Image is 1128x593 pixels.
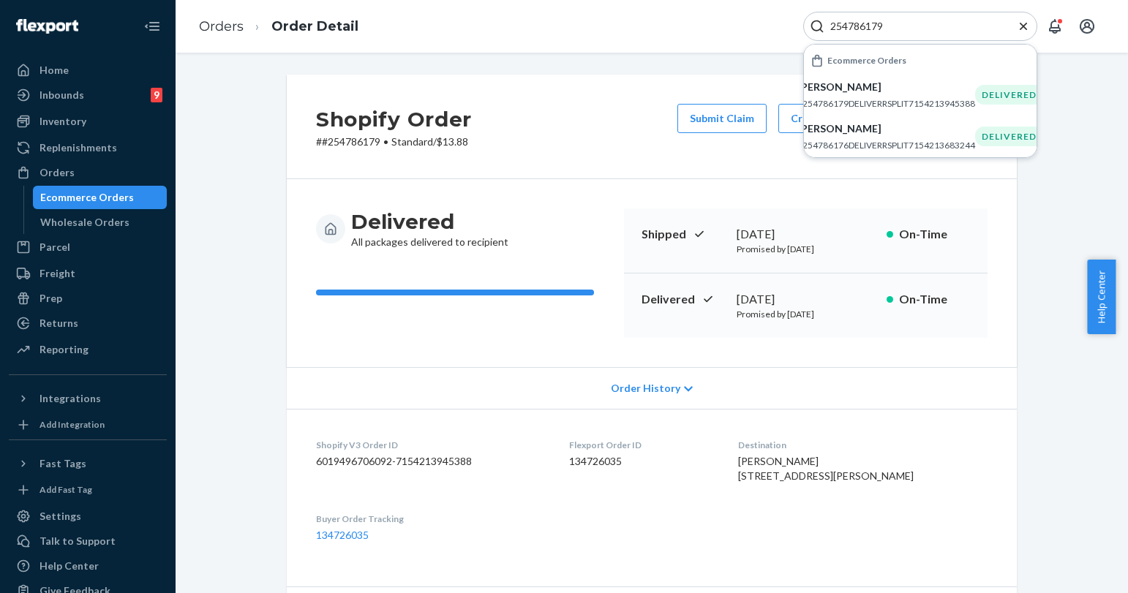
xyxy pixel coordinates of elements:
div: Inventory [40,114,86,129]
button: Help Center [1087,260,1116,334]
span: [PERSON_NAME] [STREET_ADDRESS][PERSON_NAME] [738,455,914,482]
p: Promised by [DATE] [737,308,875,320]
a: Inbounds9 [9,83,167,107]
a: Help Center [9,554,167,578]
p: #254786176DELIVERRSPLIT7154213683244 [797,139,975,151]
div: Returns [40,316,78,331]
a: Add Fast Tag [9,481,167,499]
a: Inventory [9,110,167,133]
h3: Delivered [351,208,508,235]
a: Orders [199,18,244,34]
div: Replenishments [40,140,117,155]
div: Home [40,63,69,78]
a: Ecommerce Orders [33,186,168,209]
dt: Destination [738,439,988,451]
ol: breadcrumbs [187,5,370,48]
a: Replenishments [9,136,167,159]
dd: 6019496706092-7154213945388 [316,454,546,469]
dt: Flexport Order ID [569,439,715,451]
dd: 134726035 [569,454,715,469]
div: [DATE] [737,291,875,308]
a: Returns [9,311,167,335]
div: Freight [40,266,75,281]
div: Add Fast Tag [40,483,92,496]
div: Wholesale Orders [40,215,129,230]
button: Close Search [1016,19,1031,34]
dt: Buyer Order Tracking [316,513,546,525]
span: Standard [391,135,433,148]
div: 9 [151,88,162,102]
a: Parcel [9,235,167,259]
div: All packages delivered to recipient [351,208,508,249]
a: Prep [9,287,167,310]
a: Settings [9,505,167,528]
button: Open account menu [1072,12,1102,41]
div: Fast Tags [40,456,86,471]
a: Freight [9,262,167,285]
input: Search Input [824,19,1004,34]
a: Orders [9,161,167,184]
p: On-Time [899,291,970,308]
div: DELIVERED [975,85,1043,105]
div: Prep [40,291,62,306]
a: Reporting [9,338,167,361]
div: Help Center [40,559,99,573]
h2: Shopify Order [316,104,472,135]
p: Delivered [642,291,725,308]
div: [DATE] [737,226,875,243]
p: [PERSON_NAME] [797,121,975,136]
button: Open notifications [1040,12,1069,41]
span: Order History [611,381,680,396]
svg: Search Icon [810,19,824,34]
button: Fast Tags [9,452,167,475]
button: Integrations [9,387,167,410]
p: Shipped [642,226,725,243]
div: Settings [40,509,81,524]
a: Home [9,58,167,82]
button: Create Return [778,104,873,133]
a: Wholesale Orders [33,211,168,234]
button: Close Navigation [138,12,167,41]
p: On-Time [899,226,970,243]
h6: Ecommerce Orders [827,56,906,65]
div: Inbounds [40,88,84,102]
div: Add Integration [40,418,105,431]
dt: Shopify V3 Order ID [316,439,546,451]
a: Talk to Support [9,529,167,553]
p: # #254786179 / $13.88 [316,135,472,149]
div: Integrations [40,391,101,406]
p: #254786179DELIVERRSPLIT7154213945388 [797,97,975,110]
p: [PERSON_NAME] [797,80,975,94]
div: Talk to Support [40,534,116,548]
div: Parcel [40,240,70,254]
div: Reporting [40,342,89,357]
p: Promised by [DATE] [737,243,875,255]
img: Flexport logo [16,19,78,34]
div: Orders [40,165,75,180]
button: Submit Claim [677,104,767,133]
div: DELIVERED [975,126,1043,146]
div: Ecommerce Orders [40,190,134,205]
a: Order Detail [271,18,358,34]
a: Add Integration [9,416,167,434]
span: • [383,135,388,148]
a: 134726035 [316,529,369,541]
